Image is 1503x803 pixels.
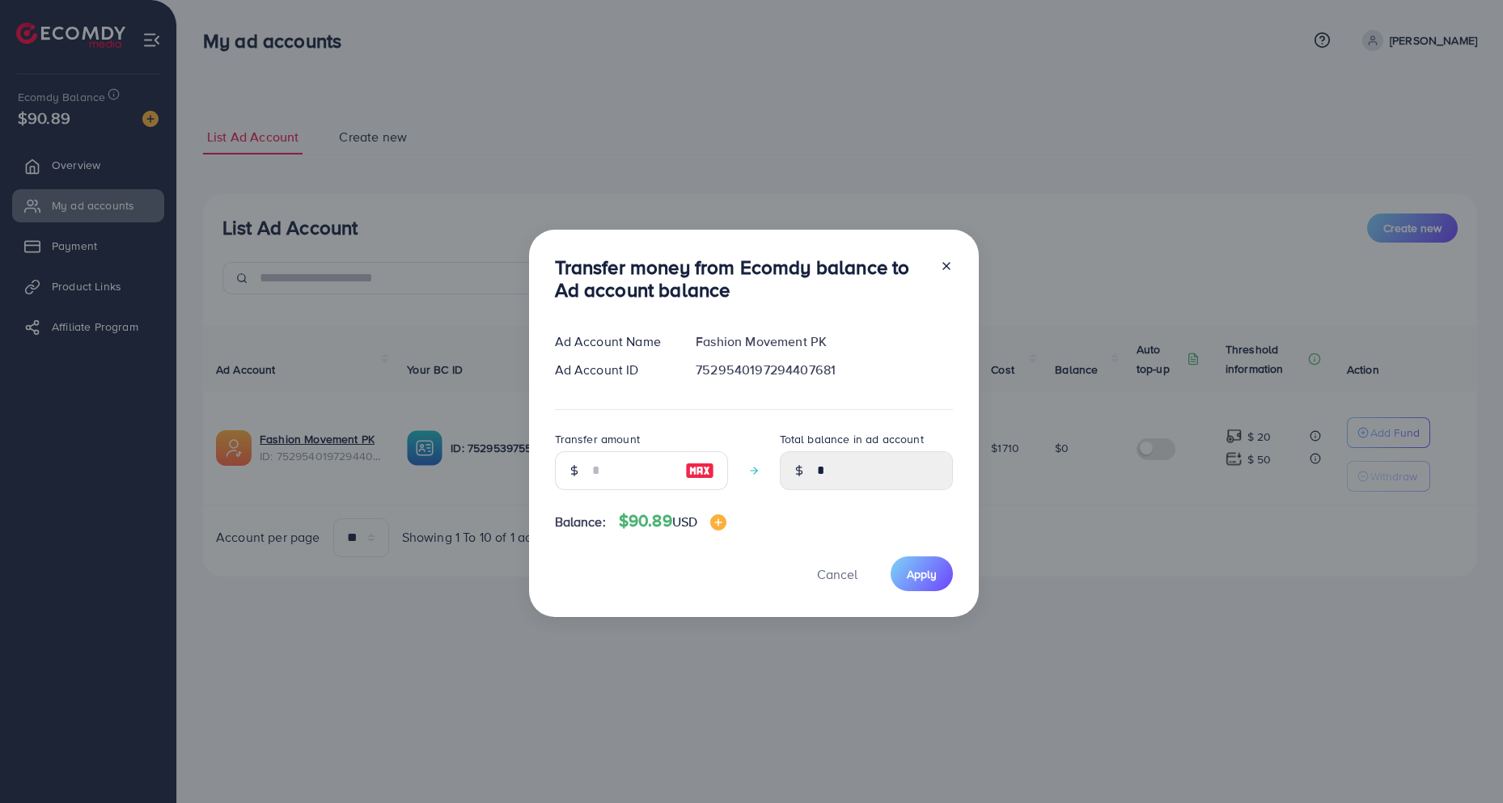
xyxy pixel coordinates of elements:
label: Transfer amount [555,431,640,447]
div: 7529540197294407681 [683,361,965,379]
span: Apply [907,566,937,582]
img: image [710,514,726,530]
h3: Transfer money from Ecomdy balance to Ad account balance [555,256,927,302]
h4: $90.89 [619,511,726,531]
img: image [685,461,714,480]
button: Apply [891,556,953,591]
div: Fashion Movement PK [683,332,965,351]
iframe: Chat [1434,730,1491,791]
span: Cancel [817,565,857,583]
span: Balance: [555,513,606,531]
span: USD [672,513,697,530]
label: Total balance in ad account [780,431,924,447]
button: Cancel [797,556,878,591]
div: Ad Account Name [542,332,684,351]
div: Ad Account ID [542,361,684,379]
